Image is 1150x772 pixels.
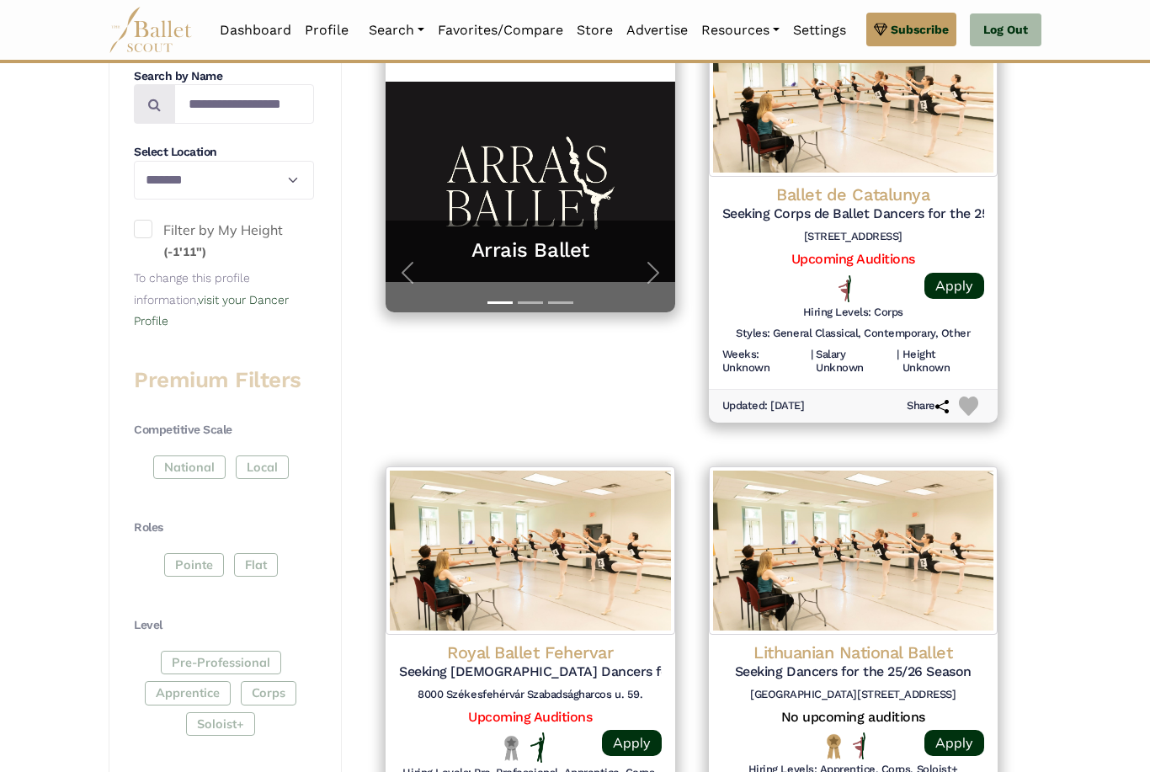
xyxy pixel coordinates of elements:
[853,733,865,760] img: All
[134,520,314,537] h4: Roles
[501,736,522,762] img: Local
[924,731,984,757] a: Apply
[530,733,546,764] img: Flat
[134,423,314,439] h4: Competitive Scale
[399,664,662,682] h5: Seeking [DEMOGRAPHIC_DATA] Dancers for the [DATE]-[DATE] Season
[163,245,206,260] small: (-1'11")
[736,327,970,342] h6: Styles: General Classical, Contemporary, Other
[791,252,915,268] a: Upcoming Auditions
[134,367,314,396] h3: Premium Filters
[722,664,985,682] h5: Seeking Dancers for the 25/26 Season
[722,231,985,245] h6: [STREET_ADDRESS]
[174,85,314,125] input: Search by names...
[709,467,998,636] img: Logo
[213,13,298,48] a: Dashboard
[134,145,314,162] h4: Select Location
[891,20,949,39] span: Subscribe
[134,221,314,264] label: Filter by My Height
[722,689,985,703] h6: [GEOGRAPHIC_DATA][STREET_ADDRESS]
[399,689,662,703] h6: 8000 Székesfehérvár Szabadságharcos u. 59.
[722,400,805,414] h6: Updated: [DATE]
[402,238,658,264] a: Arrais Ballet
[570,13,620,48] a: Store
[839,276,851,303] img: All
[487,294,513,313] button: Slide 1
[134,294,289,329] a: visit your Dancer Profile
[548,294,573,313] button: Slide 3
[468,710,592,726] a: Upcoming Auditions
[786,13,853,48] a: Settings
[602,731,662,757] a: Apply
[695,13,786,48] a: Resources
[722,206,985,224] h5: Seeking Corps de Ballet Dancers for the 25/26 Season
[399,642,662,664] h4: Royal Ballet Fehervar
[709,9,998,178] img: Logo
[970,13,1041,47] a: Log Out
[902,349,984,377] h6: Height Unknown
[866,13,956,46] a: Subscribe
[431,13,570,48] a: Favorites/Compare
[518,294,543,313] button: Slide 2
[811,349,813,377] h6: |
[134,69,314,86] h4: Search by Name
[816,349,893,377] h6: Salary Unknown
[907,400,949,414] h6: Share
[362,13,431,48] a: Search
[298,13,355,48] a: Profile
[134,618,314,635] h4: Level
[959,397,978,417] img: Heart
[874,20,887,39] img: gem.svg
[134,272,289,328] small: To change this profile information,
[620,13,695,48] a: Advertise
[386,467,675,636] img: Logo
[722,349,807,377] h6: Weeks: Unknown
[722,710,985,727] h5: No upcoming auditions
[803,306,903,321] h6: Hiring Levels: Corps
[722,184,985,206] h4: Ballet de Catalunya
[897,349,899,377] h6: |
[924,274,984,300] a: Apply
[823,734,844,760] img: National
[722,642,985,664] h4: Lithuanian National Ballet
